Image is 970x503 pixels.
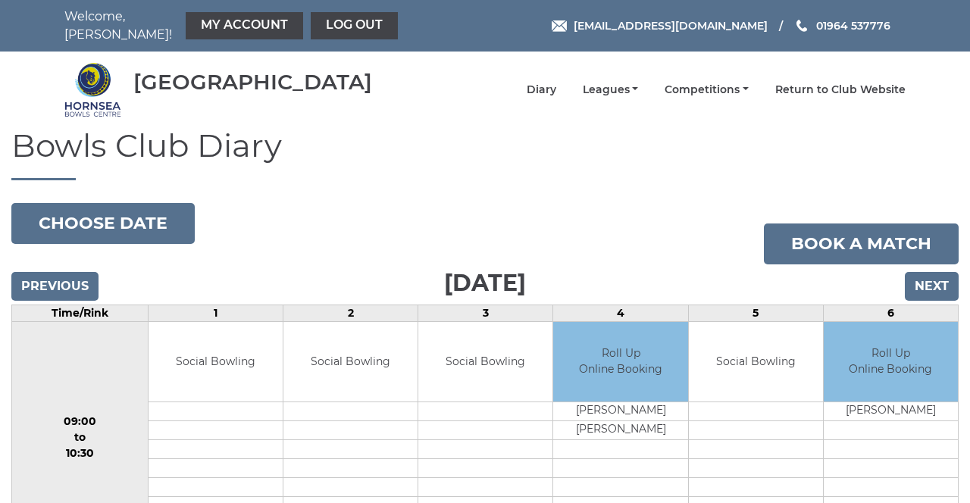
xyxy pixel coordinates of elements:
[553,322,687,401] td: Roll Up Online Booking
[527,83,556,97] a: Diary
[905,272,959,301] input: Next
[11,272,99,301] input: Previous
[186,12,303,39] a: My Account
[553,401,687,420] td: [PERSON_NAME]
[764,223,959,264] a: Book a match
[283,305,418,322] td: 2
[794,17,890,34] a: Phone us 01964 537776
[64,8,402,44] nav: Welcome, [PERSON_NAME]!
[149,322,283,401] td: Social Bowling
[11,203,195,244] button: Choose date
[552,20,567,32] img: Email
[816,19,890,33] span: 01964 537776
[823,305,958,322] td: 6
[133,70,372,94] div: [GEOGRAPHIC_DATA]
[311,12,398,39] a: Log out
[665,83,749,97] a: Competitions
[775,83,906,97] a: Return to Club Website
[552,17,768,34] a: Email [EMAIL_ADDRESS][DOMAIN_NAME]
[64,61,121,118] img: Hornsea Bowls Centre
[148,305,283,322] td: 1
[11,128,959,180] h1: Bowls Club Diary
[583,83,639,97] a: Leagues
[824,322,958,401] td: Roll Up Online Booking
[283,322,418,401] td: Social Bowling
[824,401,958,420] td: [PERSON_NAME]
[553,420,687,439] td: [PERSON_NAME]
[574,19,768,33] span: [EMAIL_ADDRESS][DOMAIN_NAME]
[12,305,149,322] td: Time/Rink
[689,322,823,401] td: Social Bowling
[418,305,553,322] td: 3
[553,305,688,322] td: 4
[688,305,823,322] td: 5
[796,20,807,32] img: Phone us
[418,322,552,401] td: Social Bowling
